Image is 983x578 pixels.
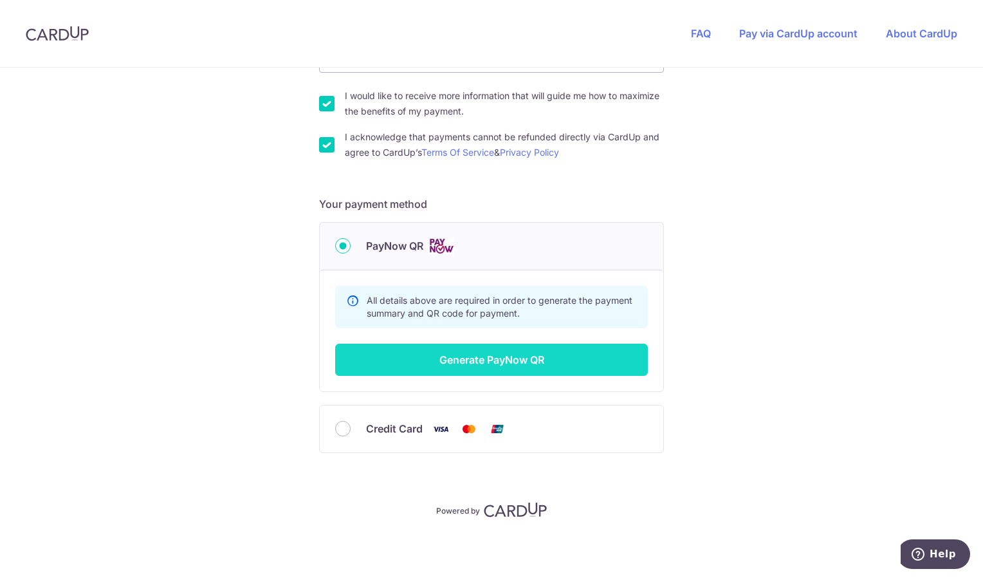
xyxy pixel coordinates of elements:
[335,344,648,376] button: Generate PayNow QR
[484,502,547,517] img: CardUp
[421,147,494,158] a: Terms Of Service
[428,238,454,254] img: Cards logo
[436,503,480,516] p: Powered by
[901,539,970,572] iframe: Opens a widget where you can find more information
[691,27,711,40] a: FAQ
[456,421,482,437] img: Mastercard
[886,27,957,40] a: About CardUp
[366,421,423,436] span: Credit Card
[484,421,510,437] img: Union Pay
[367,295,632,319] span: All details above are required in order to generate the payment summary and QR code for payment.
[345,129,664,160] label: I acknowledge that payments cannot be refunded directly via CardUp and agree to CardUp’s &
[335,421,648,437] div: Credit Card Visa Mastercard Union Pay
[26,26,89,41] img: CardUp
[319,196,664,212] h5: Your payment method
[500,147,559,158] a: Privacy Policy
[345,88,664,119] label: I would like to receive more information that will guide me how to maximize the benefits of my pa...
[739,27,858,40] a: Pay via CardUp account
[335,238,648,254] div: PayNow QR Cards logo
[366,238,423,254] span: PayNow QR
[428,421,454,437] img: Visa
